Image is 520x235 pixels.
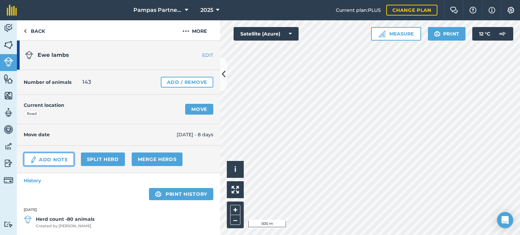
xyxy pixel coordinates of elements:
[149,188,213,200] a: Print history
[378,30,385,37] img: Ruler icon
[336,6,381,14] span: Current plan : PLUS
[24,101,64,109] h4: Current location
[428,27,466,41] button: Print
[4,175,13,185] img: svg+xml;base64,PD94bWwgdmVyc2lvbj0iMS4wIiBlbmNvZGluZz0idXRmLTgiPz4KPCEtLSBHZW5lcmF0b3I6IEFkb2JlIE...
[200,6,213,14] span: 2025
[177,52,220,58] a: EDIT
[234,165,236,173] span: i
[133,6,182,14] span: Pampas Partnership
[161,77,213,88] a: Add / Remove
[386,5,437,16] a: Change plan
[472,27,513,41] button: 12 °C
[507,7,515,14] img: A cog icon
[36,223,94,229] span: Created by [PERSON_NAME]
[4,158,13,168] img: svg+xml;base64,PD94bWwgdmVyc2lvbj0iMS4wIiBlbmNvZGluZz0idXRmLTgiPz4KPCEtLSBHZW5lcmF0b3I6IEFkb2JlIE...
[24,27,27,35] img: svg+xml;base64,PHN2ZyB4bWxucz0iaHR0cDovL3d3dy53My5vcmcvMjAwMC9zdmciIHdpZHRoPSI5IiBoZWlnaHQ9IjI0Ii...
[24,215,32,224] img: svg+xml;base64,PD94bWwgdmVyc2lvbj0iMS4wIiBlbmNvZGluZz0idXRmLTgiPz4KPCEtLSBHZW5lcmF0b3I6IEFkb2JlIE...
[496,27,509,41] img: svg+xml;base64,PD94bWwgdmVyc2lvbj0iMS4wIiBlbmNvZGluZz0idXRmLTgiPz4KPCEtLSBHZW5lcmF0b3I6IEFkb2JlIE...
[7,5,17,16] img: fieldmargin Logo
[230,215,240,225] button: –
[82,78,91,86] span: 143
[497,212,513,228] div: Open Intercom Messenger
[132,152,183,166] a: Merge Herds
[4,108,13,118] img: svg+xml;base64,PD94bWwgdmVyc2lvbj0iMS4wIiBlbmNvZGluZz0idXRmLTgiPz4KPCEtLSBHZW5lcmF0b3I6IEFkb2JlIE...
[434,30,440,38] img: svg+xml;base64,PHN2ZyB4bWxucz0iaHR0cDovL3d3dy53My5vcmcvMjAwMC9zdmciIHdpZHRoPSIxOSIgaGVpZ2h0PSIyNC...
[155,190,161,198] img: svg+xml;base64,PHN2ZyB4bWxucz0iaHR0cDovL3d3dy53My5vcmcvMjAwMC9zdmciIHdpZHRoPSIxOSIgaGVpZ2h0PSIyNC...
[17,20,52,40] a: Back
[30,156,37,164] img: svg+xml;base64,PD94bWwgdmVyc2lvbj0iMS4wIiBlbmNvZGluZz0idXRmLTgiPz4KPCEtLSBHZW5lcmF0b3I6IEFkb2JlIE...
[479,27,490,41] span: 12 ° C
[36,215,94,223] strong: Herd count -80 animals
[4,124,13,135] img: svg+xml;base64,PD94bWwgdmVyc2lvbj0iMS4wIiBlbmNvZGluZz0idXRmLTgiPz4KPCEtLSBHZW5lcmF0b3I6IEFkb2JlIE...
[489,6,495,14] img: svg+xml;base64,PHN2ZyB4bWxucz0iaHR0cDovL3d3dy53My5vcmcvMjAwMC9zdmciIHdpZHRoPSIxNyIgaGVpZ2h0PSIxNy...
[232,186,239,193] img: Four arrows, one pointing top left, one top right, one bottom right and the last bottom left
[185,104,213,115] a: Move
[169,20,220,40] button: More
[24,207,213,213] strong: [DATE]
[177,131,213,138] span: [DATE] - 8 days
[25,51,33,59] img: svg+xml;base64,PD94bWwgdmVyc2lvbj0iMS4wIiBlbmNvZGluZz0idXRmLTgiPz4KPCEtLSBHZW5lcmF0b3I6IEFkb2JlIE...
[469,7,477,14] img: A question mark icon
[4,40,13,50] img: svg+xml;base64,PHN2ZyB4bWxucz0iaHR0cDovL3d3dy53My5vcmcvMjAwMC9zdmciIHdpZHRoPSI1NiIgaGVpZ2h0PSI2MC...
[81,152,125,166] a: Split herd
[4,57,13,67] img: svg+xml;base64,PD94bWwgdmVyc2lvbj0iMS4wIiBlbmNvZGluZz0idXRmLTgiPz4KPCEtLSBHZW5lcmF0b3I6IEFkb2JlIE...
[24,152,74,166] a: Add Note
[4,23,13,33] img: svg+xml;base64,PD94bWwgdmVyc2lvbj0iMS4wIiBlbmNvZGluZz0idXRmLTgiPz4KPCEtLSBHZW5lcmF0b3I6IEFkb2JlIE...
[4,141,13,151] img: svg+xml;base64,PD94bWwgdmVyc2lvbj0iMS4wIiBlbmNvZGluZz0idXRmLTgiPz4KPCEtLSBHZW5lcmF0b3I6IEFkb2JlIE...
[227,161,244,178] button: i
[230,205,240,215] button: +
[450,7,458,14] img: Two speech bubbles overlapping with the left bubble in the forefront
[24,78,71,86] h4: Number of animals
[371,27,421,41] button: Measure
[4,221,13,228] img: svg+xml;base64,PD94bWwgdmVyc2lvbj0iMS4wIiBlbmNvZGluZz0idXRmLTgiPz4KPCEtLSBHZW5lcmF0b3I6IEFkb2JlIE...
[17,173,220,188] a: History
[234,27,299,41] button: Satellite (Azure)
[24,111,40,117] div: Road
[182,27,189,35] img: svg+xml;base64,PHN2ZyB4bWxucz0iaHR0cDovL3d3dy53My5vcmcvMjAwMC9zdmciIHdpZHRoPSIyMCIgaGVpZ2h0PSIyNC...
[4,91,13,101] img: svg+xml;base64,PHN2ZyB4bWxucz0iaHR0cDovL3d3dy53My5vcmcvMjAwMC9zdmciIHdpZHRoPSI1NiIgaGVpZ2h0PSI2MC...
[24,131,177,138] h4: Move date
[38,52,69,58] span: Ewe lambs
[4,74,13,84] img: svg+xml;base64,PHN2ZyB4bWxucz0iaHR0cDovL3d3dy53My5vcmcvMjAwMC9zdmciIHdpZHRoPSI1NiIgaGVpZ2h0PSI2MC...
